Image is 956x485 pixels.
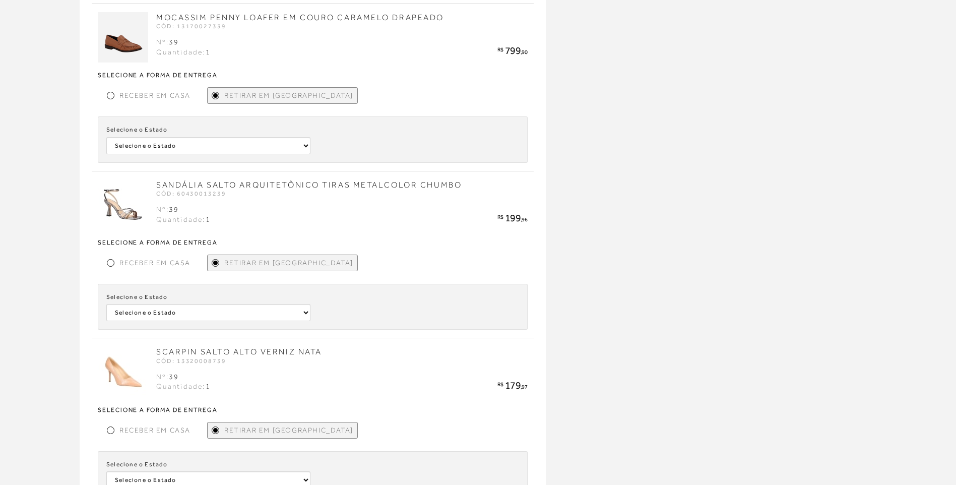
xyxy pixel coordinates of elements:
img: SANDÁLIA SALTO ARQUITETÔNICO TIRAS METALCOLOR CHUMBO [98,179,148,230]
span: ,90 [521,49,528,55]
span: 39 [169,205,179,213]
span: 1 [206,382,211,390]
span: 799 [505,45,521,56]
strong: Selecione a forma de entrega [98,407,528,413]
img: MOCASSIM PENNY LOAFER EM COURO CARAMELO DRAPEADO [98,12,148,63]
span: 1 [206,215,211,223]
span: 199 [505,212,521,223]
strong: Selecione a forma de entrega [98,72,528,78]
a: SANDÁLIA SALTO ARQUITETÔNICO TIRAS METALCOLOR CHUMBO [156,180,462,190]
span: Receber em Casa [119,90,190,101]
label: Selecione o Estado [106,125,168,135]
span: Retirar em [GEOGRAPHIC_DATA] [224,258,353,268]
div: Nº: [156,205,211,215]
strong: Selecione a forma de entrega [98,239,528,246]
span: CÓD: 60430013239 [156,190,226,197]
a: SCARPIN SALTO ALTO VERNIZ NATA [156,347,322,356]
label: Selecione o Estado [106,460,168,469]
div: Quantidade: [156,215,211,225]
span: ,97 [521,384,528,390]
span: 39 [169,373,179,381]
a: MOCASSIM PENNY LOAFER EM COURO CARAMELO DRAPEADO [156,13,444,22]
div: Nº: [156,372,211,382]
span: Retirar em [GEOGRAPHIC_DATA] [224,425,353,436]
span: 39 [169,38,179,46]
span: CÓD: 13320008739 [156,357,226,365]
div: Nº: [156,37,211,47]
span: 1 [206,48,211,56]
div: Quantidade: [156,47,211,57]
span: R$ [497,46,503,52]
span: CÓD: 13170027339 [156,23,226,30]
span: R$ [497,381,503,387]
span: 179 [505,380,521,391]
span: Receber em Casa [119,258,190,268]
span: ,96 [521,216,528,222]
span: Receber em Casa [119,425,190,436]
label: Selecione o Estado [106,292,168,302]
img: SCARPIN SALTO ALTO VERNIZ NATA [98,346,148,397]
div: Quantidade: [156,382,211,392]
span: R$ [497,214,503,220]
span: Retirar em [GEOGRAPHIC_DATA] [224,90,353,101]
